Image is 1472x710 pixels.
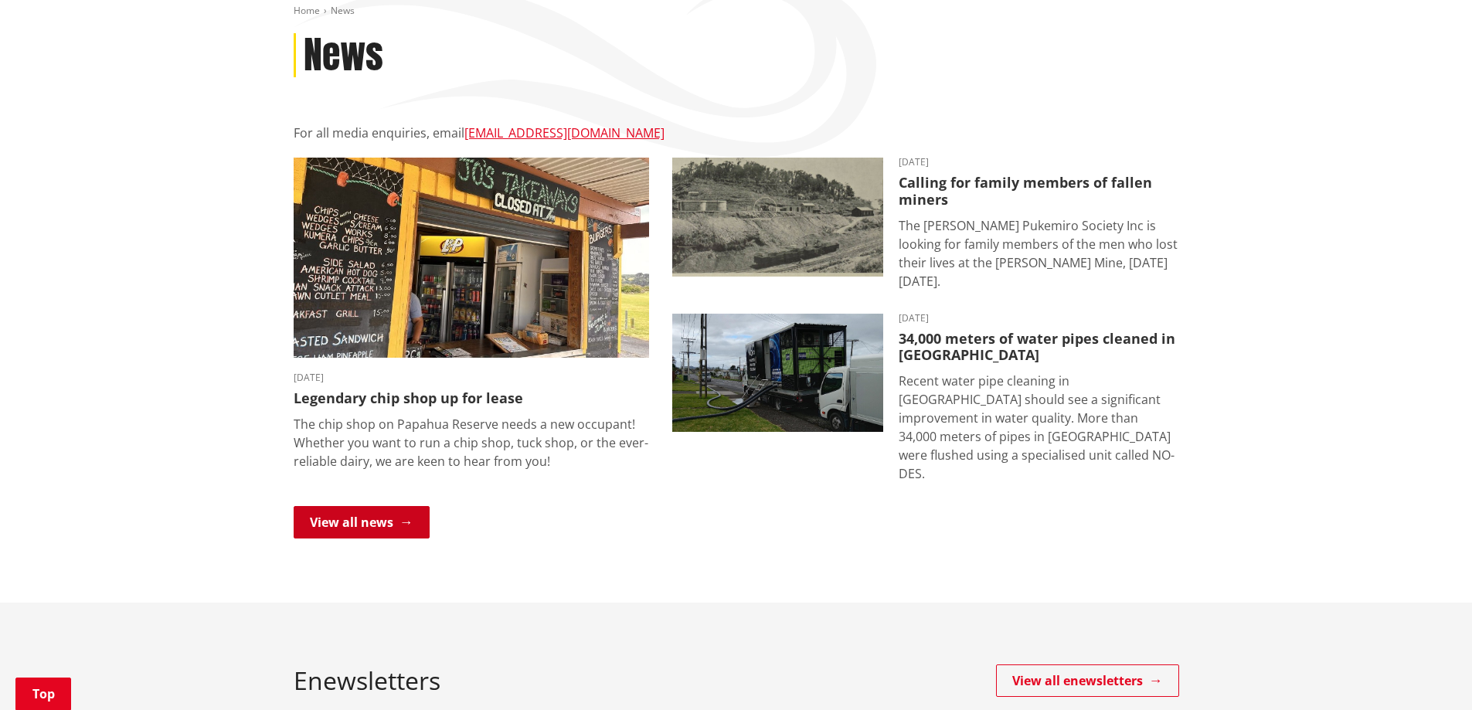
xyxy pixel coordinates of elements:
[331,4,355,17] span: News
[899,175,1179,208] h3: Calling for family members of fallen miners
[899,314,1179,323] time: [DATE]
[672,314,1179,483] a: [DATE] 34,000 meters of water pipes cleaned in [GEOGRAPHIC_DATA] Recent water pipe cleaning in [G...
[996,664,1179,697] a: View all enewsletters
[294,124,1179,142] p: For all media enquiries, email
[464,124,665,141] a: [EMAIL_ADDRESS][DOMAIN_NAME]
[899,331,1179,364] h3: 34,000 meters of water pipes cleaned in [GEOGRAPHIC_DATA]
[294,373,649,382] time: [DATE]
[294,506,430,538] a: View all news
[294,158,649,470] a: Outdoor takeaway stand with chalkboard menus listing various foods, like burgers and chips. A fri...
[294,390,649,407] h3: Legendary chip shop up for lease
[294,158,649,358] img: Jo's takeaways, Papahua Reserve, Raglan
[899,372,1179,483] p: Recent water pipe cleaning in [GEOGRAPHIC_DATA] should see a significant improvement in water qua...
[672,158,1179,290] a: A black-and-white historic photograph shows a hillside with trees, small buildings, and cylindric...
[672,314,883,433] img: NO-DES unit flushing water pipes in Huntly
[294,5,1179,18] nav: breadcrumb
[672,158,883,277] img: Glen Afton Mine 1939
[294,4,320,17] a: Home
[304,33,383,78] h1: News
[294,415,649,471] p: The chip shop on Papahua Reserve needs a new occupant! Whether you want to run a chip shop, tuck ...
[899,158,1179,167] time: [DATE]
[15,678,71,710] a: Top
[294,666,440,695] h2: Enewsletters
[899,216,1179,290] p: The [PERSON_NAME] Pukemiro Society Inc is looking for family members of the men who lost their li...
